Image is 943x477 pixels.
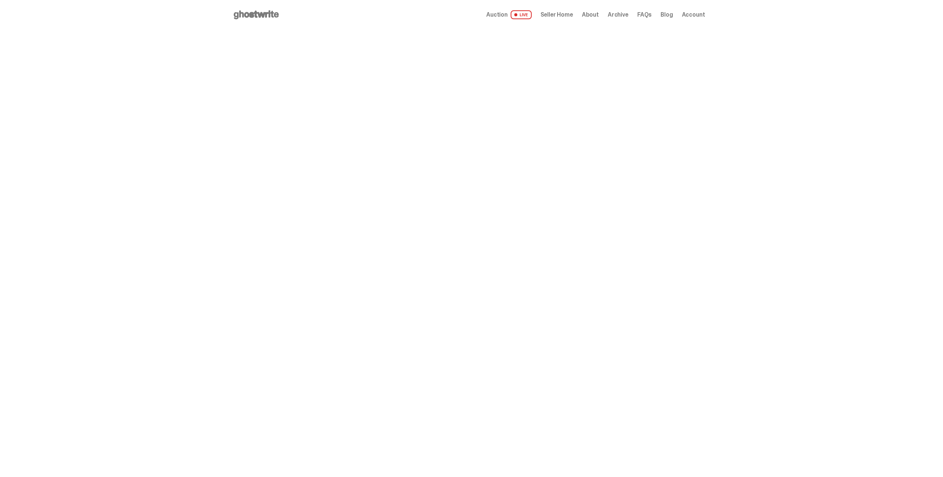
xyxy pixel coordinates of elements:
[486,12,508,18] span: Auction
[637,12,652,18] a: FAQs
[661,12,673,18] a: Blog
[511,10,532,19] span: LIVE
[541,12,573,18] a: Seller Home
[582,12,599,18] a: About
[486,10,531,19] a: Auction LIVE
[608,12,628,18] a: Archive
[682,12,705,18] a: Account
